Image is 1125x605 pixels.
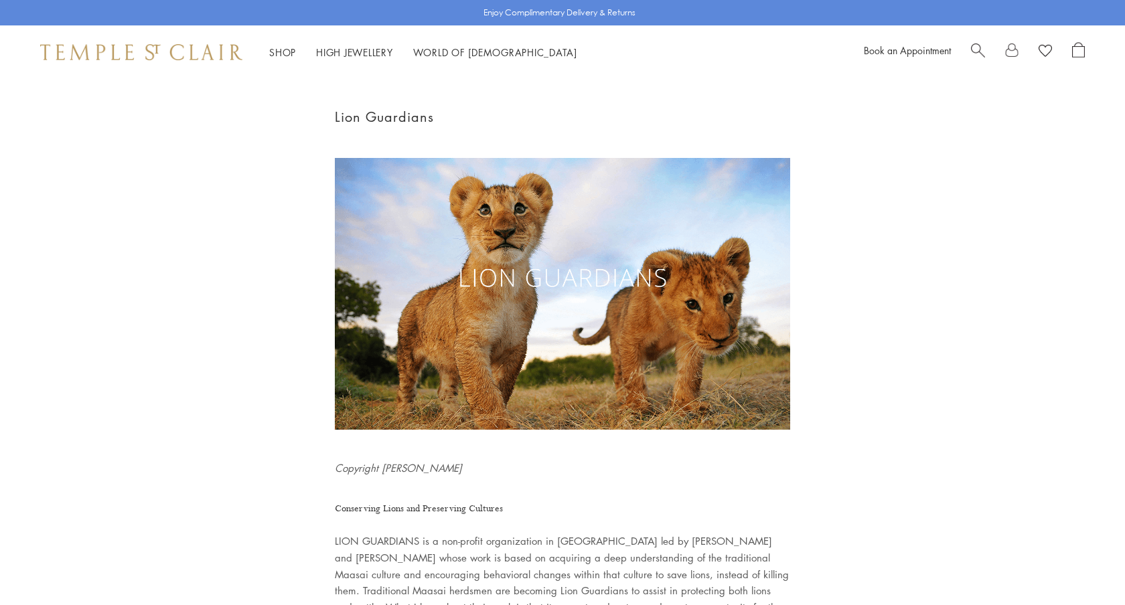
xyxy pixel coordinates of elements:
[40,44,242,60] img: Temple St. Clair
[864,44,951,57] a: Book an Appointment
[413,46,577,59] a: World of [DEMOGRAPHIC_DATA]World of [DEMOGRAPHIC_DATA]
[1072,42,1085,62] a: Open Shopping Bag
[483,6,635,19] p: Enjoy Complimentary Delivery & Returns
[316,46,393,59] a: High JewelleryHigh Jewellery
[335,106,790,128] h1: Lion Guardians
[269,46,296,59] a: ShopShop
[971,42,985,62] a: Search
[335,461,462,474] i: Copyright [PERSON_NAME]
[269,44,577,61] nav: Main navigation
[335,500,790,517] h4: Conserving Lions and Preserving Cultures
[1039,42,1052,62] a: View Wishlist
[335,158,790,430] img: tt7-banner.png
